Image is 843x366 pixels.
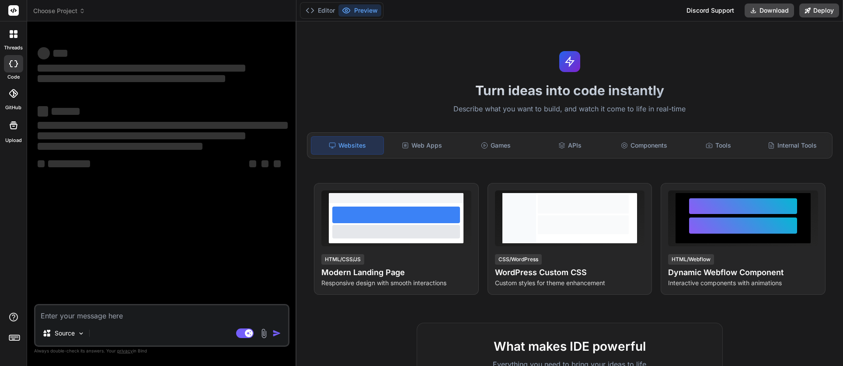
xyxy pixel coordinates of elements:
[48,160,90,167] span: ‌
[682,136,754,155] div: Tools
[460,136,532,155] div: Games
[38,160,45,167] span: ‌
[386,136,458,155] div: Web Apps
[34,347,289,355] p: Always double-check its answers. Your in Bind
[338,4,381,17] button: Preview
[495,279,645,287] p: Custom styles for theme enhancement
[799,3,839,17] button: Deploy
[311,136,384,155] div: Websites
[745,3,794,17] button: Download
[681,3,739,17] div: Discord Support
[668,279,818,287] p: Interactive components with animations
[5,104,21,111] label: GitHub
[302,83,838,98] h1: Turn ideas into code instantly
[33,7,85,15] span: Choose Project
[55,329,75,338] p: Source
[52,108,80,115] span: ‌
[53,50,67,57] span: ‌
[274,160,281,167] span: ‌
[117,348,133,353] span: privacy
[38,132,245,139] span: ‌
[495,266,645,279] h4: WordPress Custom CSS
[38,47,50,59] span: ‌
[249,160,256,167] span: ‌
[259,328,269,338] img: attachment
[272,329,281,338] img: icon
[261,160,268,167] span: ‌
[38,65,245,72] span: ‌
[4,44,23,52] label: threads
[431,337,708,356] h2: What makes IDE powerful
[38,143,202,150] span: ‌
[756,136,828,155] div: Internal Tools
[534,136,606,155] div: APIs
[608,136,680,155] div: Components
[668,266,818,279] h4: Dynamic Webflow Component
[321,254,364,265] div: HTML/CSS/JS
[495,254,542,265] div: CSS/WordPress
[5,137,22,144] label: Upload
[302,4,338,17] button: Editor
[38,122,288,129] span: ‌
[321,266,471,279] h4: Modern Landing Page
[321,279,471,287] p: Responsive design with smooth interactions
[38,75,225,82] span: ‌
[77,330,85,337] img: Pick Models
[668,254,714,265] div: HTML/Webflow
[38,106,48,117] span: ‌
[7,73,20,81] label: code
[302,104,838,115] p: Describe what you want to build, and watch it come to life in real-time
